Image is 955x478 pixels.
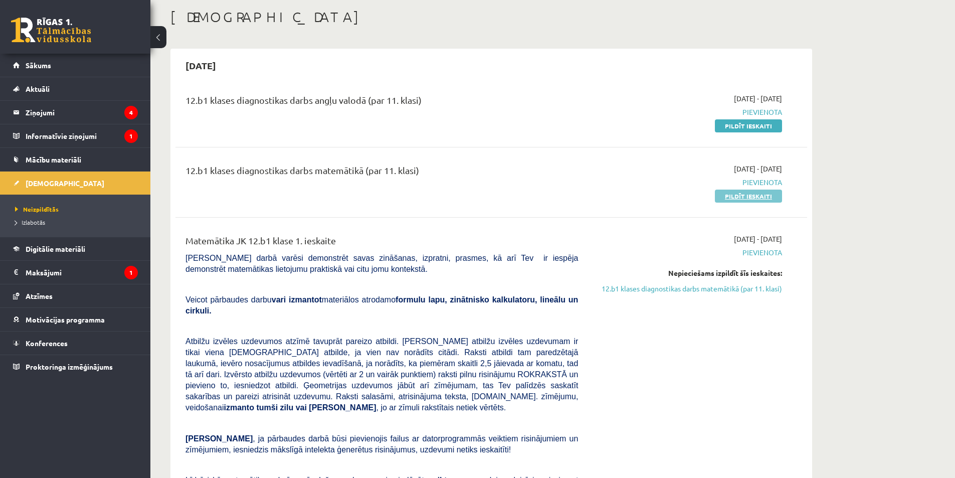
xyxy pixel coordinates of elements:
[185,254,578,273] span: [PERSON_NAME] darbā varēsi demonstrēt savas zināšanas, izpratni, prasmes, kā arī Tev ir iespēja d...
[185,295,578,315] b: formulu lapu, zinātnisko kalkulatoru, lineālu un cirkuli.
[715,190,782,203] a: Pildīt ieskaiti
[15,205,140,214] a: Neizpildītās
[185,164,578,182] div: 12.b1 klases diagnostikas darbs matemātikā (par 11. klasi)
[13,261,138,284] a: Maksājumi1
[26,124,138,147] legend: Informatīvie ziņojumi
[124,106,138,119] i: 4
[15,205,59,213] span: Neizpildītās
[185,295,578,315] span: Veicot pārbaudes darbu materiālos atrodamo
[185,434,578,454] span: , ja pārbaudes darbā būsi pievienojis failus ar datorprogrammās veiktiem risinājumiem un zīmējumi...
[13,172,138,195] a: [DEMOGRAPHIC_DATA]
[256,403,376,412] b: tumši zilu vai [PERSON_NAME]
[185,337,578,412] span: Atbilžu izvēles uzdevumos atzīmē tavuprāt pareizo atbildi. [PERSON_NAME] atbilžu izvēles uzdevuma...
[185,93,578,112] div: 12.b1 klases diagnostikas darbs angļu valodā (par 11. klasi)
[170,9,812,26] h1: [DEMOGRAPHIC_DATA]
[15,218,140,227] a: Izlabotās
[13,284,138,307] a: Atzīmes
[124,266,138,279] i: 1
[26,291,53,300] span: Atzīmes
[26,179,104,188] span: [DEMOGRAPHIC_DATA]
[715,119,782,132] a: Pildīt ieskaiti
[13,148,138,171] a: Mācību materiāli
[593,283,782,294] a: 12.b1 klases diagnostikas darbs matemātikā (par 11. klasi)
[224,403,254,412] b: izmanto
[175,54,226,77] h2: [DATE]
[734,234,782,244] span: [DATE] - [DATE]
[13,332,138,355] a: Konferences
[593,268,782,278] div: Nepieciešams izpildīt šīs ieskaites:
[593,247,782,258] span: Pievienota
[26,84,50,93] span: Aktuāli
[13,308,138,331] a: Motivācijas programma
[26,61,51,70] span: Sākums
[13,77,138,100] a: Aktuāli
[734,93,782,104] span: [DATE] - [DATE]
[13,54,138,77] a: Sākums
[185,434,253,443] span: [PERSON_NAME]
[272,295,322,304] b: vari izmantot
[13,355,138,378] a: Proktoringa izmēģinājums
[13,101,138,124] a: Ziņojumi4
[26,155,81,164] span: Mācību materiāli
[734,164,782,174] span: [DATE] - [DATE]
[15,218,45,226] span: Izlabotās
[13,237,138,260] a: Digitālie materiāli
[26,315,105,324] span: Motivācijas programma
[11,18,91,43] a: Rīgas 1. Tālmācības vidusskola
[13,124,138,147] a: Informatīvie ziņojumi1
[26,339,68,348] span: Konferences
[124,129,138,143] i: 1
[26,362,113,371] span: Proktoringa izmēģinājums
[185,234,578,252] div: Matemātika JK 12.b1 klase 1. ieskaite
[593,107,782,117] span: Pievienota
[26,101,138,124] legend: Ziņojumi
[593,177,782,188] span: Pievienota
[26,261,138,284] legend: Maksājumi
[26,244,85,253] span: Digitālie materiāli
